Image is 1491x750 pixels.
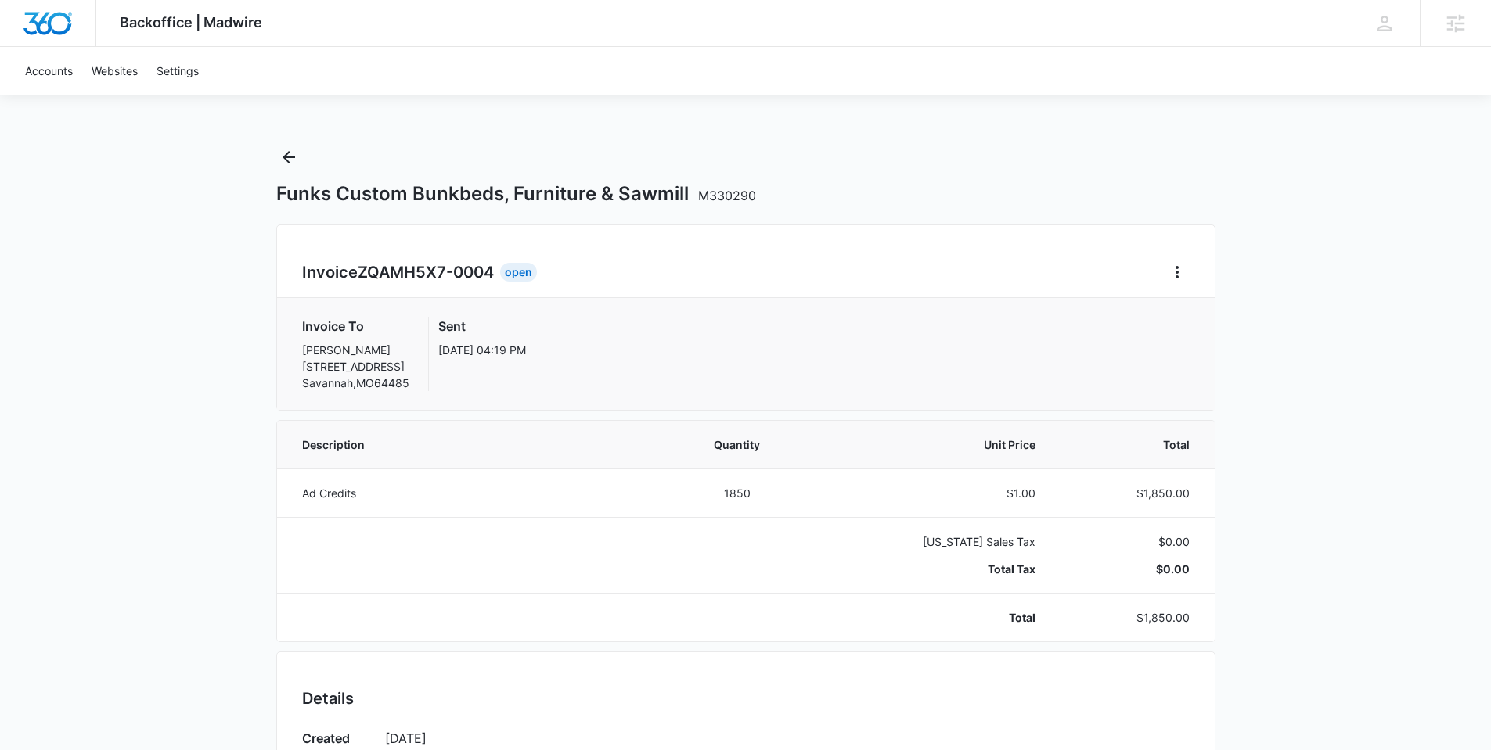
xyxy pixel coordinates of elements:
[358,263,494,282] span: ZQAMH5X7-0004
[500,263,537,282] div: Open
[120,14,262,31] span: Backoffice | Madwire
[276,145,301,170] button: Back
[825,436,1035,453] span: Unit Price
[147,47,208,95] a: Settings
[825,533,1035,550] p: [US_STATE] Sales Tax
[1073,533,1190,550] p: $0.00
[302,342,409,391] p: [PERSON_NAME] [STREET_ADDRESS] Savannah , MO 64485
[687,436,788,453] span: Quantity
[668,468,807,517] td: 1850
[302,687,1190,710] h2: Details
[1073,561,1190,577] p: $0.00
[438,342,526,358] p: [DATE] 04:19 PM
[302,317,409,336] h3: Invoice To
[1073,436,1190,453] span: Total
[1073,609,1190,626] p: $1,850.00
[82,47,147,95] a: Websites
[1165,260,1190,285] button: Home
[438,317,526,336] h3: Sent
[1073,485,1190,501] p: $1,850.00
[276,182,756,206] h1: Funks Custom Bunkbeds, Furniture & Sawmill
[302,436,650,453] span: Description
[302,260,500,284] h2: Invoice
[302,485,650,501] p: Ad Credits
[825,485,1035,501] p: $1.00
[385,729,1190,748] p: [DATE]
[825,561,1035,577] p: Total Tax
[16,47,82,95] a: Accounts
[825,609,1035,626] p: Total
[698,188,756,203] span: M330290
